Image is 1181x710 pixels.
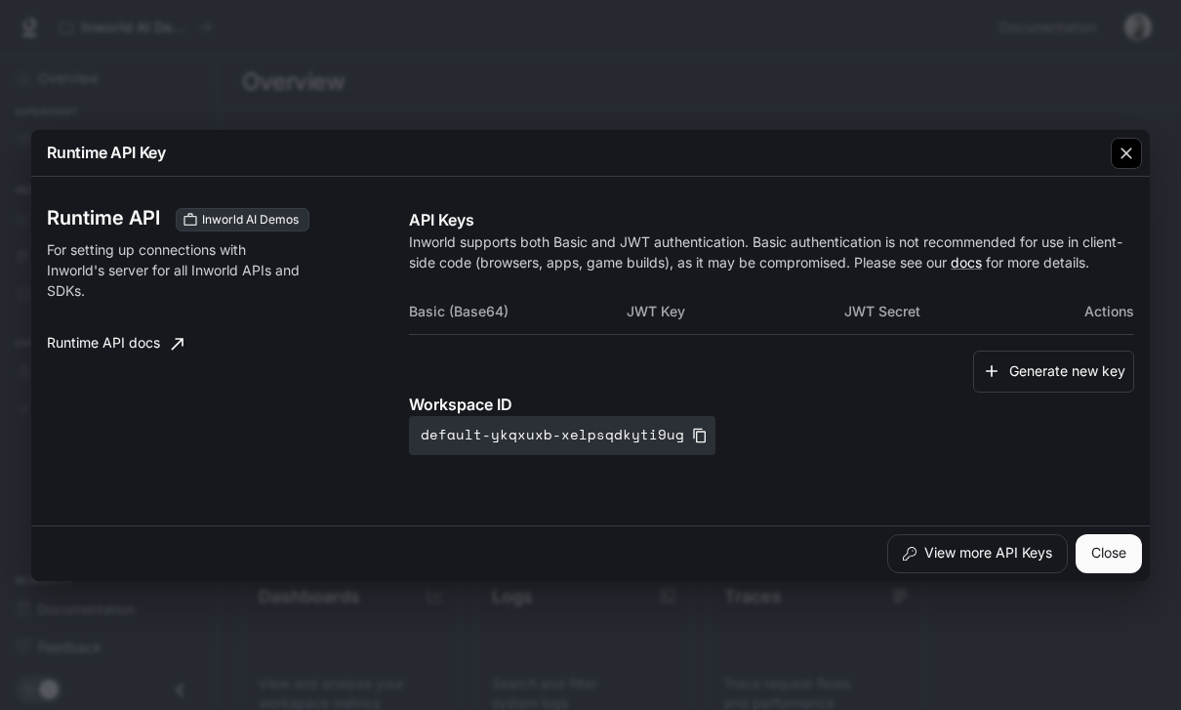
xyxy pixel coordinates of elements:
[409,288,627,335] th: Basic (Base64)
[1062,288,1134,335] th: Actions
[409,393,1134,416] p: Workspace ID
[39,324,191,363] a: Runtime API docs
[47,141,166,164] p: Runtime API Key
[194,211,306,229] span: Inworld AI Demos
[47,208,160,228] h3: Runtime API
[973,351,1134,393] button: Generate new key
[627,288,844,335] th: JWT Key
[176,208,309,231] div: These keys will apply to your current workspace only
[409,208,1134,231] p: API Keys
[409,416,715,455] button: default-ykqxuxb-xelpsqdkyti9ug
[951,254,982,271] a: docs
[887,534,1068,573] button: View more API Keys
[844,288,1062,335] th: JWT Secret
[409,231,1134,272] p: Inworld supports both Basic and JWT authentication. Basic authentication is not recommended for u...
[1076,534,1142,573] button: Close
[47,239,306,301] p: For setting up connections with Inworld's server for all Inworld APIs and SDKs.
